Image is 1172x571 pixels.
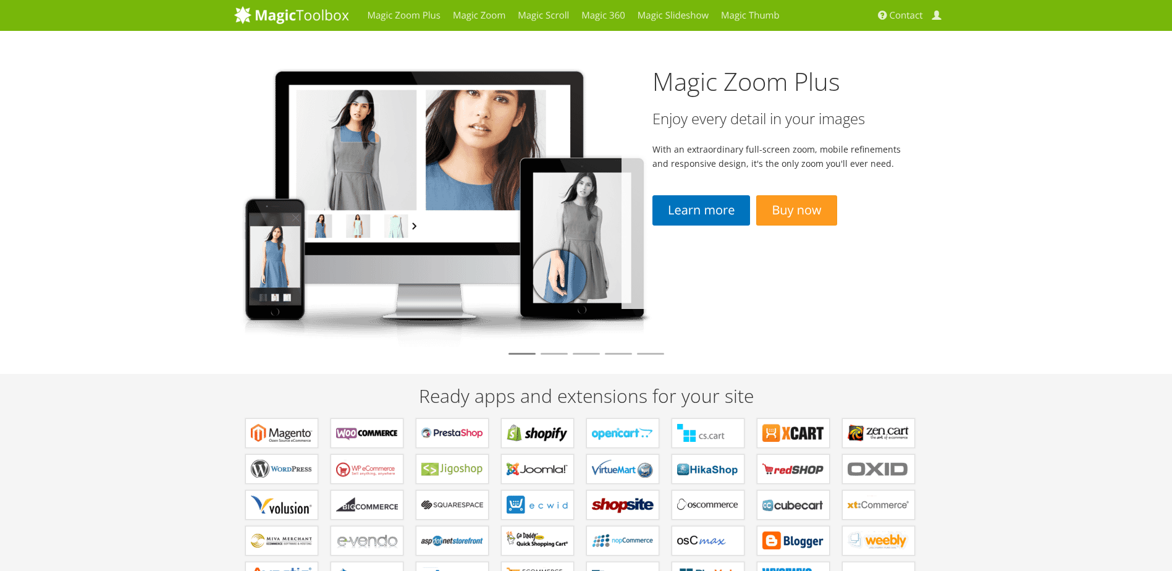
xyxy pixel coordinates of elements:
[336,424,398,442] b: Plugins for WooCommerce
[421,424,483,442] b: Modules for PrestaShop
[677,460,739,478] b: Components for HikaShop
[331,418,403,448] a: Plugins for WooCommerce
[507,531,568,550] b: Extensions for GoDaddy Shopping Cart
[501,490,574,520] a: Extensions for ECWID
[416,454,489,484] a: Plugins for Jigoshop
[757,418,830,448] a: Modules for X-Cart
[251,424,313,442] b: Extensions for Magento
[672,454,744,484] a: Components for HikaShop
[757,490,830,520] a: Plugins for CubeCart
[234,386,938,406] h2: Ready apps and extensions for your site
[762,531,824,550] b: Extensions for Blogger
[234,6,349,24] img: MagicToolbox.com - Image tools for your website
[677,531,739,550] b: Add-ons for osCMax
[251,460,313,478] b: Plugins for WordPress
[331,526,403,556] a: Extensions for e-vendo
[848,424,909,442] b: Plugins for Zen Cart
[848,460,909,478] b: Extensions for OXID
[586,490,659,520] a: Extensions for ShopSite
[592,424,654,442] b: Modules for OpenCart
[672,418,744,448] a: Add-ons for CS-Cart
[757,454,830,484] a: Components for redSHOP
[245,454,318,484] a: Plugins for WordPress
[501,526,574,556] a: Extensions for GoDaddy Shopping Cart
[592,531,654,550] b: Extensions for nopCommerce
[416,526,489,556] a: Extensions for AspDotNetStorefront
[245,490,318,520] a: Extensions for Volusion
[672,490,744,520] a: Add-ons for osCommerce
[336,496,398,514] b: Apps for Bigcommerce
[672,526,744,556] a: Add-ons for osCMax
[421,496,483,514] b: Extensions for Squarespace
[336,531,398,550] b: Extensions for e-vendo
[677,424,739,442] b: Add-ons for CS-Cart
[251,531,313,550] b: Extensions for Miva Merchant
[245,526,318,556] a: Extensions for Miva Merchant
[762,496,824,514] b: Plugins for CubeCart
[848,496,909,514] b: Extensions for xt:Commerce
[501,418,574,448] a: Apps for Shopify
[652,111,908,127] h3: Enjoy every detail in your images
[416,418,489,448] a: Modules for PrestaShop
[586,454,659,484] a: Components for VirtueMart
[507,460,568,478] b: Components for Joomla
[848,531,909,550] b: Extensions for Weebly
[652,195,750,226] a: Learn more
[842,490,915,520] a: Extensions for xt:Commerce
[234,59,653,347] img: magiczoomplus2-tablet.png
[586,418,659,448] a: Modules for OpenCart
[677,496,739,514] b: Add-ons for osCommerce
[842,454,915,484] a: Extensions for OXID
[251,496,313,514] b: Extensions for Volusion
[331,454,403,484] a: Plugins for WP e-Commerce
[507,496,568,514] b: Extensions for ECWID
[652,64,840,98] a: Magic Zoom Plus
[592,496,654,514] b: Extensions for ShopSite
[245,418,318,448] a: Extensions for Magento
[592,460,654,478] b: Components for VirtueMart
[336,460,398,478] b: Plugins for WP e-Commerce
[756,195,837,226] a: Buy now
[331,490,403,520] a: Apps for Bigcommerce
[421,531,483,550] b: Extensions for AspDotNetStorefront
[507,424,568,442] b: Apps for Shopify
[757,526,830,556] a: Extensions for Blogger
[586,526,659,556] a: Extensions for nopCommerce
[762,460,824,478] b: Components for redSHOP
[421,460,483,478] b: Plugins for Jigoshop
[762,424,824,442] b: Modules for X-Cart
[842,418,915,448] a: Plugins for Zen Cart
[416,490,489,520] a: Extensions for Squarespace
[842,526,915,556] a: Extensions for Weebly
[652,142,908,171] p: With an extraordinary full-screen zoom, mobile refinements and responsive design, it's the only z...
[501,454,574,484] a: Components for Joomla
[890,9,923,22] span: Contact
